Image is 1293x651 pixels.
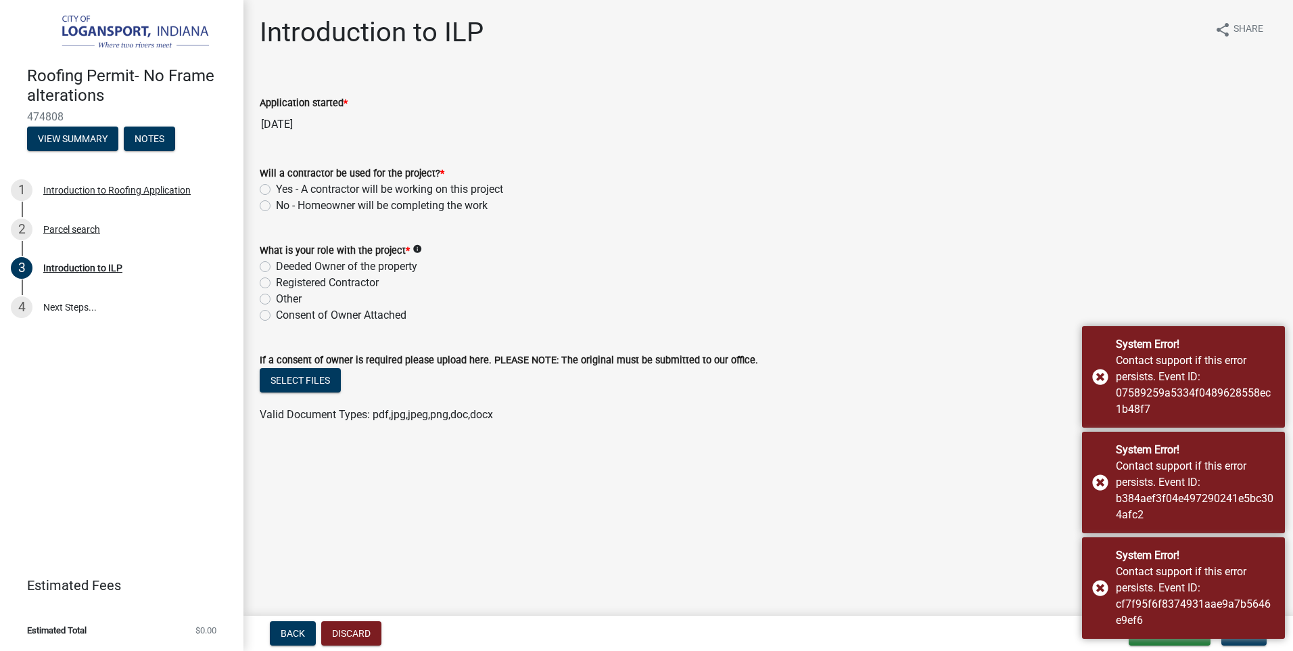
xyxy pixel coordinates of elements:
[260,408,493,421] span: Valid Document Types: pdf,jpg,jpeg,png,doc,docx
[11,296,32,318] div: 4
[1233,22,1263,38] span: Share
[321,621,381,646] button: Discard
[1116,564,1275,629] div: Contact support if this error persists. Event ID: cf7f95f6f8374931aae9a7b5646e9ef6
[1116,547,1275,564] div: System Error!
[11,179,32,201] div: 1
[27,110,216,123] span: 474808
[11,219,32,240] div: 2
[413,244,422,254] i: info
[195,626,216,635] span: $0.00
[27,626,87,635] span: Estimated Total
[27,14,222,52] img: City of Logansport, Indiana
[260,169,444,179] label: Will a contractor be used for the project?
[11,257,32,279] div: 3
[260,356,758,365] label: If a consent of owner is required please upload here. PLEASE NOTE: The original must be submitted...
[43,185,191,195] div: Introduction to Roofing Application
[43,225,100,234] div: Parcel search
[1116,353,1275,418] div: Contact support if this error persists. Event ID: 07589259a5334f0489628558ec1b48f7
[276,198,488,214] label: No - Homeowner will be completing the work
[270,621,316,646] button: Back
[43,263,122,273] div: Introduction to ILP
[260,16,484,49] h1: Introduction to ILP
[1116,442,1275,458] div: System Error!
[124,135,175,145] wm-modal-confirm: Notes
[27,135,118,145] wm-modal-confirm: Summary
[11,572,222,599] a: Estimated Fees
[27,127,118,151] button: View Summary
[260,246,410,256] label: What is your role with the project
[281,628,305,639] span: Back
[1215,22,1231,38] i: share
[260,99,348,108] label: Application started
[1116,458,1275,523] div: Contact support if this error persists. Event ID: b384aef3f04e497290241e5bc304afc2
[27,66,233,106] h4: Roofing Permit- No Frame alterations
[1116,336,1275,353] div: System Error!
[276,259,417,275] label: Deeded Owner of the property
[276,181,503,198] label: Yes - A contractor will be working on this project
[124,127,175,151] button: Notes
[276,307,406,323] label: Consent of Owner Attached
[276,275,379,291] label: Registered Contractor
[1204,16,1274,43] button: shareShare
[260,368,341,392] button: Select files
[276,291,302,307] label: Other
